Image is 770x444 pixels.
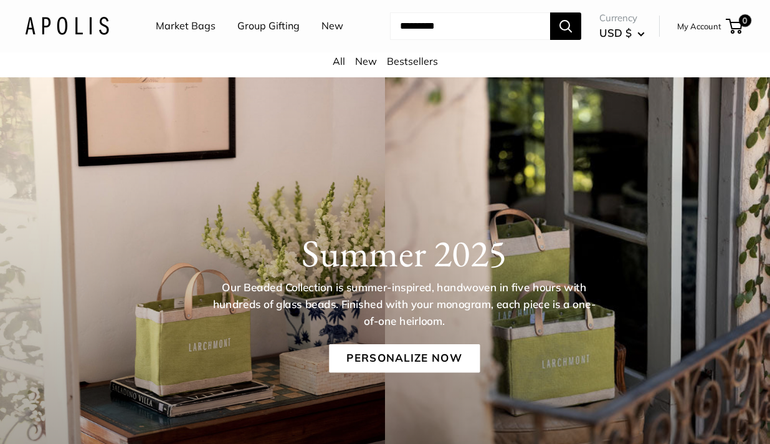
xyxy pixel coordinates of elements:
a: New [321,17,343,36]
p: Our Beaded Collection is summer-inspired, handwoven in five hours with hundreds of glass beads. F... [212,280,597,330]
span: Currency [599,9,645,27]
a: Personalize Now [329,344,480,373]
a: Group Gifting [237,17,300,36]
input: Search... [390,12,550,40]
img: Apolis [25,17,109,35]
button: Search [550,12,581,40]
span: USD $ [599,26,632,39]
a: New [355,55,377,67]
button: USD $ [599,23,645,43]
a: Market Bags [156,17,216,36]
a: 0 [727,19,743,34]
a: Bestsellers [387,55,438,67]
a: All [333,55,345,67]
a: My Account [677,19,721,34]
h1: Summer 2025 [62,231,746,276]
span: 0 [739,14,751,27]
